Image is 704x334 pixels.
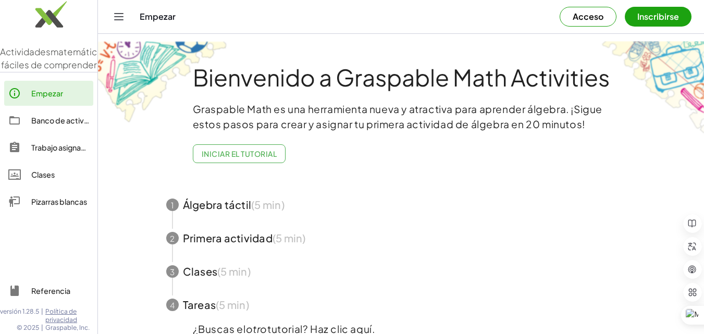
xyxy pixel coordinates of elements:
[154,188,649,221] button: 1Álgebra táctil(5 min)
[4,108,93,133] a: Banco de actividades
[154,255,649,288] button: 3Clases(5 min)
[4,278,93,303] a: Referencia
[193,63,610,92] font: Bienvenido a Graspable Math Activities
[31,143,91,152] font: Trabajo asignado
[154,221,649,255] button: 2Primera actividad(5 min)
[41,324,43,331] font: |
[170,301,175,311] font: 4
[31,116,108,125] font: Banco de actividades
[1,46,107,71] font: matemáticas fáciles de comprender
[202,149,277,158] font: Iniciar el tutorial
[41,307,43,315] font: |
[193,144,286,163] button: Iniciar el tutorial
[98,41,228,124] img: get-started-bg-ul-Ceg4j33I.png
[4,81,93,106] a: Empezar
[45,307,97,324] a: Política de privacidad
[154,288,649,321] button: 4Tareas(5 min)
[4,162,93,187] a: Clases
[4,135,93,160] a: Trabajo asignado
[31,197,87,206] font: Pizarras blancas
[31,89,63,98] font: Empezar
[17,324,39,331] font: © 2025
[45,324,90,331] font: Graspable, Inc.
[170,267,175,277] font: 3
[573,11,603,22] font: Acceso
[171,201,174,211] font: 1
[560,7,616,27] button: Acceso
[31,170,55,179] font: Clases
[625,7,691,27] button: Inscribirse
[45,307,77,324] font: Política de privacidad
[4,189,93,214] a: Pizarras blancas
[637,11,679,22] font: Inscribirse
[193,103,603,130] font: Graspable Math es una herramienta nueva y atractiva para aprender álgebra. ¡Sigue estos pasos par...
[170,234,175,244] font: 2
[31,286,70,295] font: Referencia
[110,8,127,25] button: Cambiar navegación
